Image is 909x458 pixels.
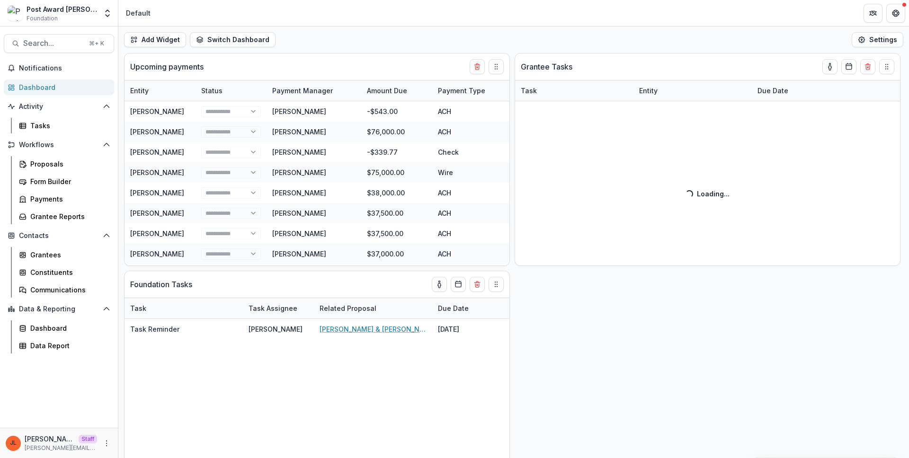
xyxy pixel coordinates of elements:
[125,298,243,318] div: Task
[451,277,466,292] button: Calendar
[27,14,58,23] span: Foundation
[130,61,204,72] p: Upcoming payments
[25,434,75,444] p: [PERSON_NAME]
[23,39,83,48] span: Search...
[15,282,114,298] a: Communications
[4,34,114,53] button: Search...
[30,159,107,169] div: Proposals
[30,341,107,351] div: Data Report
[30,267,107,277] div: Constituents
[272,167,326,177] div: [PERSON_NAME]
[125,80,196,101] div: Entity
[15,174,114,189] a: Form Builder
[489,277,504,292] button: Drag
[124,32,186,47] button: Add Widget
[19,82,107,92] div: Dashboard
[19,305,99,313] span: Data & Reporting
[267,80,361,101] div: Payment Manager
[361,142,432,162] div: -$339.77
[320,324,427,334] a: [PERSON_NAME] & [PERSON_NAME]
[361,223,432,244] div: $37,500.00
[125,86,154,96] div: Entity
[249,324,303,334] div: [PERSON_NAME]
[432,298,503,318] div: Due Date
[361,80,432,101] div: Amount Due
[432,264,503,284] div: ACH
[503,122,574,142] div: [DATE]
[503,162,574,183] div: [DATE]
[15,118,114,133] a: Tasks
[130,107,184,115] a: [PERSON_NAME]
[432,80,503,101] div: Payment Type
[15,209,114,224] a: Grantee Reports
[361,101,432,122] div: -$543.00
[432,142,503,162] div: Check
[432,223,503,244] div: ACH
[190,32,276,47] button: Switch Dashboard
[272,249,326,259] div: [PERSON_NAME]
[15,338,114,353] a: Data Report
[314,303,382,313] div: Related Proposal
[503,80,574,101] div: Due Date
[432,183,503,203] div: ACH
[503,244,574,264] div: [DATE]
[521,61,572,72] p: Grantee Tasks
[361,203,432,223] div: $37,500.00
[8,6,23,21] img: Post Award Jane Coffin Childs Memorial Fund
[4,79,114,95] a: Dashboard
[267,86,339,96] div: Payment Manager
[125,303,152,313] div: Task
[361,162,432,183] div: $75,000.00
[503,264,574,284] div: [DATE]
[432,244,503,264] div: ACH
[4,99,114,114] button: Open Activity
[272,106,326,116] div: [PERSON_NAME]
[503,86,545,96] div: Due Date
[122,6,154,20] nav: breadcrumb
[19,103,99,111] span: Activity
[272,147,326,157] div: [PERSON_NAME]
[30,194,107,204] div: Payments
[4,61,114,76] button: Notifications
[503,142,574,162] div: [DATE]
[196,80,267,101] div: Status
[15,247,114,263] a: Grantees
[432,277,447,292] button: toggle-assigned-to-me
[432,86,491,96] div: Payment Type
[432,303,474,313] div: Due Date
[470,59,485,74] button: Delete card
[4,137,114,152] button: Open Workflows
[196,86,228,96] div: Status
[130,148,184,156] a: [PERSON_NAME]
[130,209,184,217] a: [PERSON_NAME]
[272,127,326,137] div: [PERSON_NAME]
[361,86,413,96] div: Amount Due
[886,4,905,23] button: Get Help
[15,156,114,172] a: Proposals
[130,229,184,238] a: [PERSON_NAME]
[503,223,574,244] div: [DATE]
[101,438,112,449] button: More
[79,435,97,443] p: Staff
[130,168,184,176] a: [PERSON_NAME]
[19,64,110,72] span: Notifications
[243,298,314,318] div: Task Assignee
[4,301,114,317] button: Open Data & Reporting
[30,285,107,295] div: Communications
[314,298,432,318] div: Related Proposal
[503,183,574,203] div: [DATE]
[432,162,503,183] div: Wire
[19,232,99,240] span: Contacts
[361,264,432,284] div: $37,000.00
[503,203,574,223] div: [DATE]
[15,320,114,336] a: Dashboard
[503,101,574,122] div: [DATE]
[10,440,17,446] div: Jeanne Locker
[272,229,326,238] div: [PERSON_NAME]
[4,228,114,243] button: Open Contacts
